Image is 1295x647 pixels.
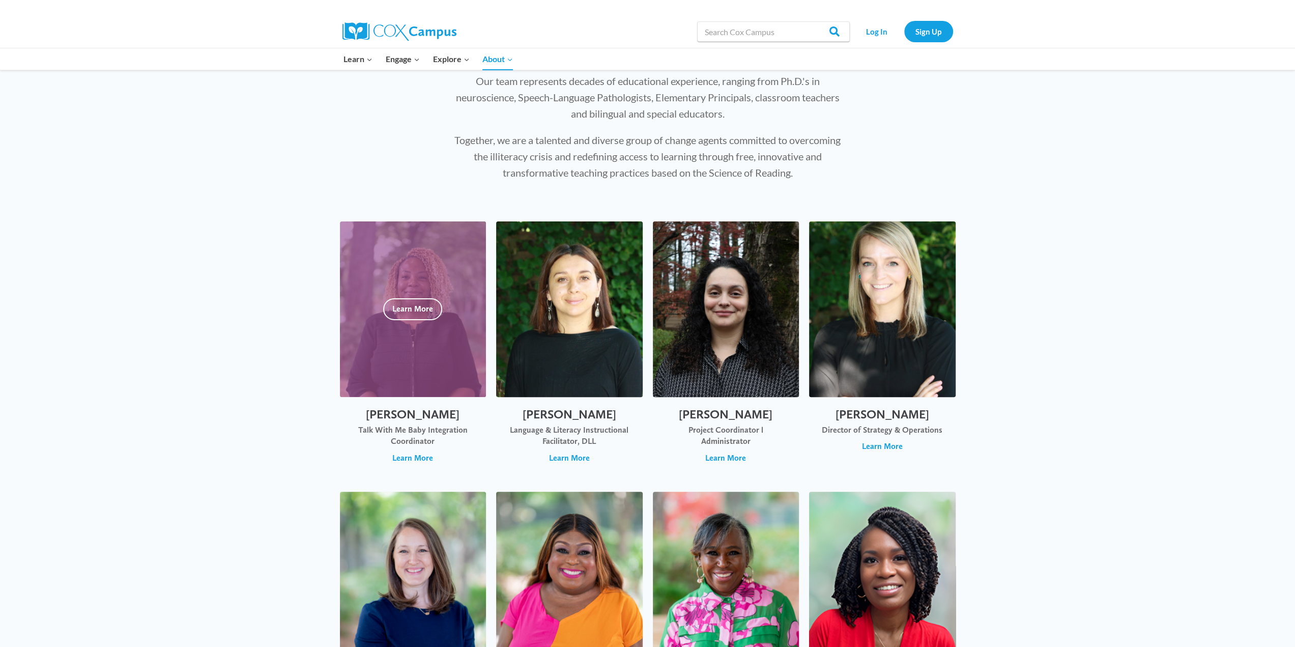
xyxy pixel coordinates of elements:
[506,425,632,447] div: Language & Literacy Instructional Facilitator, DLL
[549,453,590,464] span: Learn More
[855,21,899,42] a: Log In
[663,425,789,447] div: Project Coordinator l Administrator
[819,425,945,436] div: Director of Strategy & Operations
[392,453,433,464] span: Learn More
[809,221,956,474] button: [PERSON_NAME] Director of Strategy & Operations Learn More
[342,22,456,41] img: Cox Campus
[904,21,953,42] a: Sign Up
[350,425,476,447] div: Talk With Me Baby Integration Coordinator
[451,73,845,122] p: Our team represents decades of educational experience, ranging from Ph.D.'s in neuroscience, Spee...
[862,441,903,452] span: Learn More
[451,132,845,181] p: Together, we are a talented and diverse group of change agents committed to overcoming the illite...
[426,48,476,70] button: Child menu of Explore
[653,221,799,474] button: [PERSON_NAME] Project Coordinator l Administrator Learn More
[496,221,643,474] button: [PERSON_NAME] Language & Literacy Instructional Facilitator, DLL Learn More
[476,48,520,70] button: Child menu of About
[337,48,520,70] nav: Primary Navigation
[663,407,789,422] h2: [PERSON_NAME]
[819,407,945,422] h2: [PERSON_NAME]
[697,21,850,42] input: Search Cox Campus
[350,407,476,422] h2: [PERSON_NAME]
[340,221,486,474] button: [PERSON_NAME] Talk With Me Baby Integration Coordinator Learn More
[379,48,426,70] button: Child menu of Engage
[506,407,632,422] h2: [PERSON_NAME]
[705,453,746,464] span: Learn More
[337,48,380,70] button: Child menu of Learn
[855,21,953,42] nav: Secondary Navigation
